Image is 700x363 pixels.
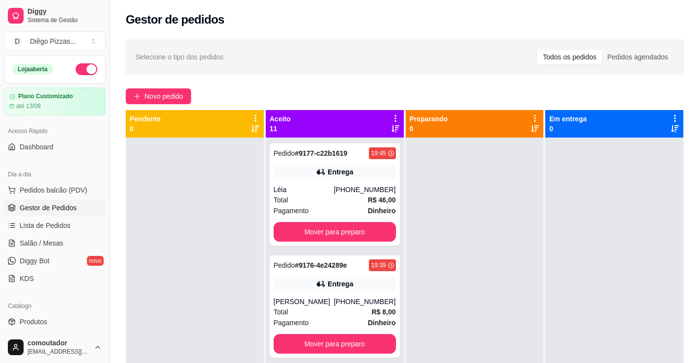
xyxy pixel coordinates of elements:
span: Gestor de Pedidos [20,203,77,213]
span: Total [274,307,288,317]
span: Diggy Bot [20,256,50,266]
span: Sistema de Gestão [28,16,102,24]
p: 11 [270,124,291,134]
div: 19:45 [371,149,386,157]
button: Alterar Status [76,63,97,75]
a: Lista de Pedidos [4,218,106,233]
div: Todos os pedidos [537,50,602,64]
span: [EMAIL_ADDRESS][DOMAIN_NAME] [28,348,90,356]
div: Acesso Rápido [4,123,106,139]
div: Entrega [328,167,353,177]
div: Léia [274,185,334,195]
div: [PHONE_NUMBER] [334,185,395,195]
span: D [12,36,22,46]
div: 19:39 [371,261,386,269]
span: Pagamento [274,317,309,328]
h2: Gestor de pedidos [126,12,224,28]
button: Mover para preparo [274,334,396,354]
a: Gestor de Pedidos [4,200,106,216]
span: Selecione o tipo dos pedidos [136,52,224,62]
div: Catálogo [4,298,106,314]
div: Diêgo Pizzas ... [30,36,76,46]
a: Diggy Botnovo [4,253,106,269]
span: Pedido [274,261,295,269]
p: Em entrega [549,114,587,124]
span: KDS [20,274,34,283]
span: Produtos [20,317,47,327]
p: Pendente [130,114,161,124]
a: Plano Customizadoaté 13/08 [4,87,106,115]
a: DiggySistema de Gestão [4,4,106,28]
span: Novo pedido [144,91,183,102]
div: [PHONE_NUMBER] [334,297,395,307]
strong: # 9176-4e24289e [295,261,347,269]
article: até 13/08 [16,102,41,110]
strong: # 9177-c22b1619 [295,149,347,157]
a: Produtos [4,314,106,330]
div: Pedidos agendados [602,50,673,64]
strong: R$ 8,00 [371,308,395,316]
a: Salão / Mesas [4,235,106,251]
button: Pedidos balcão (PDV) [4,182,106,198]
a: Dashboard [4,139,106,155]
a: KDS [4,271,106,286]
p: 0 [130,124,161,134]
span: Total [274,195,288,205]
button: Novo pedido [126,88,191,104]
article: Plano Customizado [18,93,73,100]
div: Loja aberta [12,64,53,75]
strong: Dinheiro [368,207,396,215]
span: Pedidos balcão (PDV) [20,185,87,195]
span: Pedido [274,149,295,157]
div: Dia a dia [4,167,106,182]
strong: Dinheiro [368,319,396,327]
button: Select a team [4,31,106,51]
button: Mover para preparo [274,222,396,242]
span: Pagamento [274,205,309,216]
p: Preparando [410,114,448,124]
span: Salão / Mesas [20,238,63,248]
p: 0 [549,124,587,134]
span: Dashboard [20,142,54,152]
p: Aceito [270,114,291,124]
strong: R$ 46,00 [368,196,396,204]
span: comoutador [28,339,90,348]
div: [PERSON_NAME] [274,297,334,307]
div: Entrega [328,279,353,289]
button: comoutador[EMAIL_ADDRESS][DOMAIN_NAME] [4,335,106,359]
span: plus [134,93,140,100]
span: Diggy [28,7,102,16]
p: 0 [410,124,448,134]
span: Lista de Pedidos [20,221,71,230]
